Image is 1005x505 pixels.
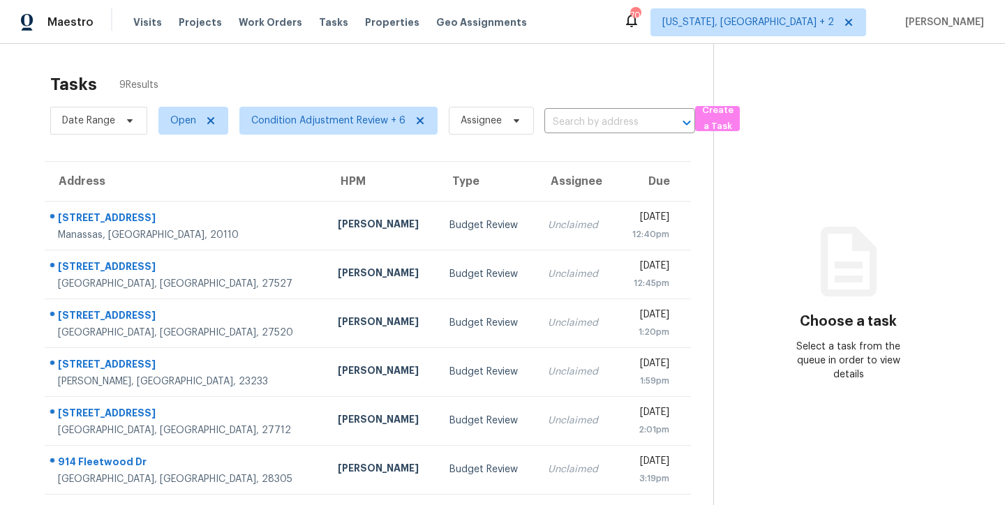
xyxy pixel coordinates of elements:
div: [GEOGRAPHIC_DATA], [GEOGRAPHIC_DATA], 27712 [58,423,315,437]
div: Unclaimed [548,365,604,379]
div: [STREET_ADDRESS] [58,259,315,277]
span: [PERSON_NAME] [900,15,984,29]
div: [PERSON_NAME] [338,412,427,430]
span: Work Orders [239,15,302,29]
span: Projects [179,15,222,29]
div: [PERSON_NAME] [338,266,427,283]
div: 70 [630,8,640,22]
button: Create a Task [695,106,740,131]
div: 1:20pm [627,325,669,339]
th: Address [45,162,327,201]
div: [GEOGRAPHIC_DATA], [GEOGRAPHIC_DATA], 28305 [58,472,315,486]
div: Unclaimed [548,462,604,476]
span: Properties [365,15,419,29]
div: [PERSON_NAME], [GEOGRAPHIC_DATA], 23233 [58,375,315,389]
span: 9 Results [119,78,158,92]
th: Due [616,162,691,201]
div: [DATE] [627,259,669,276]
h3: Choose a task [800,315,897,329]
div: [STREET_ADDRESS] [58,406,315,423]
span: [US_STATE], [GEOGRAPHIC_DATA] + 2 [662,15,834,29]
span: Geo Assignments [436,15,527,29]
div: 914 Fleetwood Dr [58,455,315,472]
div: [STREET_ADDRESS] [58,308,315,326]
div: [STREET_ADDRESS] [58,211,315,228]
input: Search by address [544,112,656,133]
div: 2:01pm [627,423,669,437]
h2: Tasks [50,77,97,91]
span: Date Range [62,114,115,128]
div: [GEOGRAPHIC_DATA], [GEOGRAPHIC_DATA], 27527 [58,277,315,291]
div: [DATE] [627,405,669,423]
div: Unclaimed [548,316,604,330]
div: Manassas, [GEOGRAPHIC_DATA], 20110 [58,228,315,242]
div: Budget Review [449,267,526,281]
span: Visits [133,15,162,29]
div: Unclaimed [548,218,604,232]
div: [DATE] [627,356,669,374]
span: Maestro [47,15,94,29]
th: Type [438,162,537,201]
div: [PERSON_NAME] [338,217,427,234]
div: Budget Review [449,462,526,476]
div: Budget Review [449,414,526,428]
div: Budget Review [449,365,526,379]
div: Unclaimed [548,267,604,281]
div: [DATE] [627,308,669,325]
div: [DATE] [627,454,669,472]
div: 3:19pm [627,472,669,485]
div: Select a task from the queue in order to view details [781,340,915,382]
span: Open [170,114,196,128]
div: 12:40pm [627,227,669,241]
span: Assignee [461,114,502,128]
span: Create a Task [702,103,733,135]
th: HPM [327,162,438,201]
div: [PERSON_NAME] [338,363,427,381]
div: [PERSON_NAME] [338,461,427,478]
div: [STREET_ADDRESS] [58,357,315,375]
div: Budget Review [449,316,526,330]
div: [PERSON_NAME] [338,315,427,332]
div: [GEOGRAPHIC_DATA], [GEOGRAPHIC_DATA], 27520 [58,326,315,340]
span: Condition Adjustment Review + 6 [251,114,405,128]
div: Budget Review [449,218,526,232]
span: Tasks [319,17,348,27]
th: Assignee [537,162,616,201]
button: Open [677,113,697,133]
div: 12:45pm [627,276,669,290]
div: [DATE] [627,210,669,227]
div: 1:59pm [627,374,669,388]
div: Unclaimed [548,414,604,428]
